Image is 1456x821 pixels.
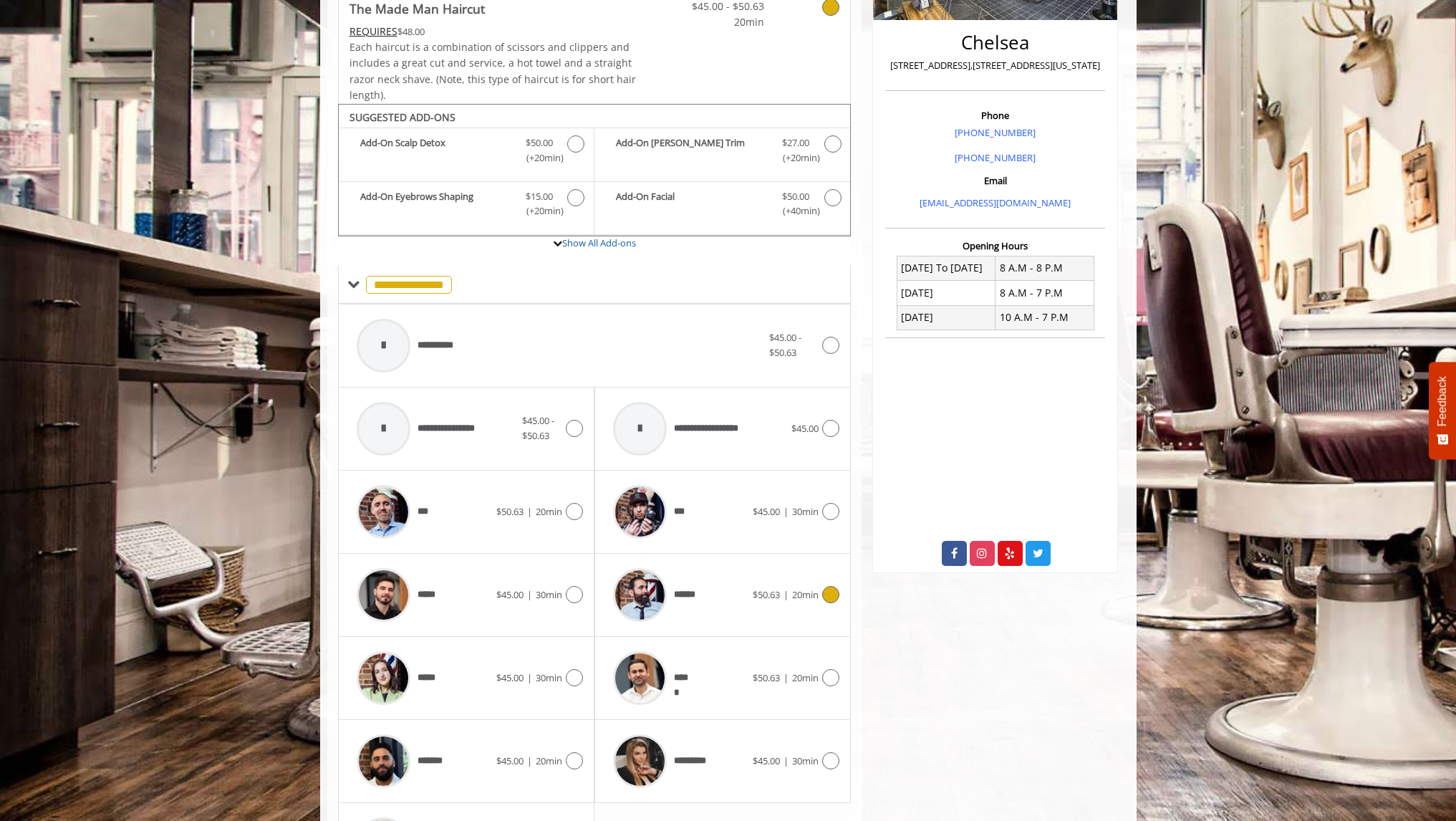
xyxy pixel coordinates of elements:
[782,135,809,150] span: $27.00
[349,40,636,102] span: Each haircut is a combination of scissors and clippers and includes a great cut and service, a ho...
[349,24,397,38] span: This service needs some Advance to be paid before we block your appointment
[602,189,843,223] label: Add-On Facial
[784,754,789,767] span: |
[526,135,553,150] span: $50.00
[920,196,1071,209] a: [EMAIL_ADDRESS][DOMAIN_NAME]
[784,505,789,518] span: |
[536,754,562,767] span: 20min
[496,588,524,601] span: $45.00
[518,150,560,165] span: (+20min )
[792,505,819,518] span: 30min
[602,135,843,169] label: Add-On Beard Trim
[496,505,524,518] span: $50.63
[995,305,1094,330] td: 10 A.M - 7 P.M
[527,505,532,518] span: |
[536,671,562,684] span: 30min
[889,32,1101,53] h2: Chelsea
[346,135,587,169] label: Add-On Scalp Detox
[897,305,995,330] td: [DATE]
[536,505,562,518] span: 20min
[346,189,587,223] label: Add-On Eyebrows Shaping
[338,104,852,237] div: The Made Man Haircut Add-onS
[616,189,768,219] b: Add-On Facial
[360,189,511,219] b: Add-On Eyebrows Shaping
[496,754,524,767] span: $45.00
[496,671,524,684] span: $45.00
[522,414,554,442] span: $45.00 - $50.63
[753,588,780,601] span: $50.63
[897,281,995,305] td: [DATE]
[753,671,780,684] span: $50.63
[955,126,1036,139] a: [PHONE_NUMBER]
[774,203,816,219] span: (+40min )
[889,110,1101,120] h3: Phone
[885,241,1105,251] h3: Opening Hours
[360,135,511,165] b: Add-On Scalp Detox
[1436,376,1449,426] span: Feedback
[791,422,819,435] span: $45.00
[753,754,780,767] span: $45.00
[349,24,637,39] div: $48.00
[518,203,560,219] span: (+20min )
[616,135,768,165] b: Add-On [PERSON_NAME] Trim
[995,281,1094,305] td: 8 A.M - 7 P.M
[792,754,819,767] span: 30min
[769,331,801,359] span: $45.00 - $50.63
[526,189,553,204] span: $15.00
[527,671,532,684] span: |
[562,236,636,249] a: Show All Add-ons
[527,754,532,767] span: |
[536,588,562,601] span: 30min
[784,671,789,684] span: |
[897,256,995,280] td: [DATE] To [DATE]
[792,671,819,684] span: 20min
[955,151,1036,164] a: [PHONE_NUMBER]
[995,256,1094,280] td: 8 A.M - 8 P.M
[774,150,816,165] span: (+20min )
[792,588,819,601] span: 20min
[680,14,764,30] span: 20min
[1429,362,1456,459] button: Feedback - Show survey
[527,588,532,601] span: |
[753,505,780,518] span: $45.00
[784,588,789,601] span: |
[782,189,809,204] span: $50.00
[349,110,455,124] b: SUGGESTED ADD-ONS
[889,176,1101,186] h3: Email
[889,58,1101,73] p: [STREET_ADDRESS],[STREET_ADDRESS][US_STATE]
